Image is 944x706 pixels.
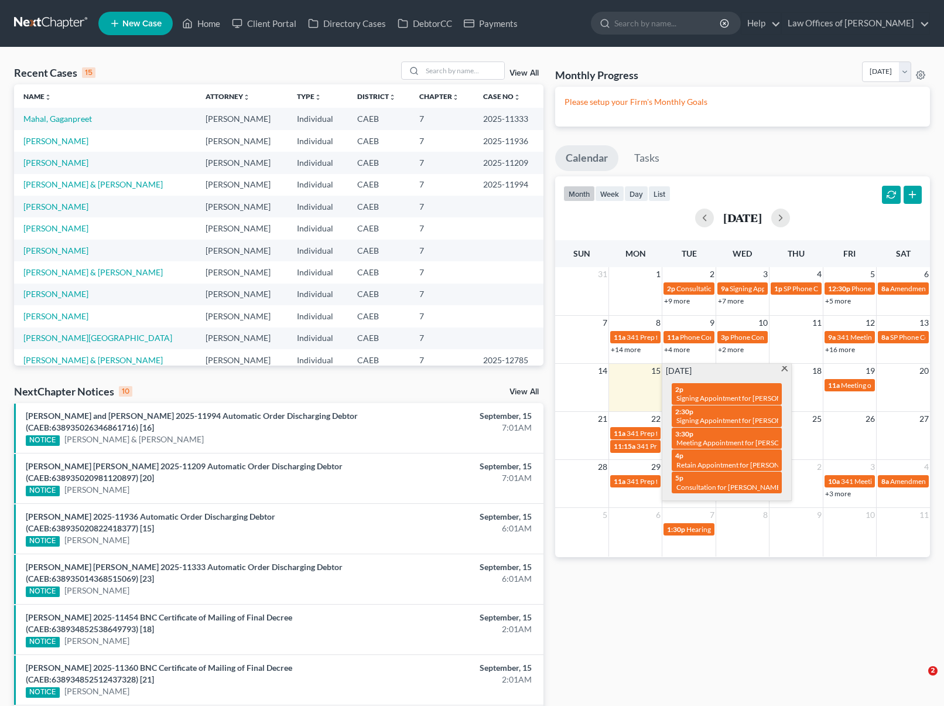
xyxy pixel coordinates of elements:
span: 21 [597,412,608,426]
td: CAEB [348,284,411,305]
td: Individual [288,174,347,196]
span: 31 [597,267,608,281]
a: Chapterunfold_more [419,92,459,101]
div: NOTICE [26,536,60,547]
i: unfold_more [243,94,250,101]
p: Please setup your Firm's Monthly Goals [565,96,921,108]
span: 9a [721,284,728,293]
span: Sat [896,248,911,258]
span: Signing Appointment for [PERSON_NAME] [676,394,808,403]
span: 19 [864,364,876,378]
span: 3:30p [675,429,693,438]
span: 14 [597,364,608,378]
span: 4 [923,460,930,474]
span: 18 [811,364,823,378]
div: NOTICE [26,586,60,597]
div: September, 15 [371,561,532,573]
a: [PERSON_NAME] 2025-11360 BNC Certificate of Mailing of Final Decree (CAEB:638934852512437328) [21] [26,663,292,684]
i: unfold_more [45,94,52,101]
a: [PERSON_NAME] & [PERSON_NAME] [23,355,163,365]
td: 7 [410,174,474,196]
td: CAEB [348,305,411,327]
div: September, 15 [371,612,532,623]
a: Calendar [555,145,618,171]
button: day [624,186,648,202]
td: 7 [410,305,474,327]
a: [PERSON_NAME] & [PERSON_NAME] [64,434,204,445]
span: 13 [918,316,930,330]
span: Sun [573,248,590,258]
a: View All [509,69,539,77]
span: 11a [828,381,840,390]
a: View All [509,388,539,396]
td: 2025-11936 [474,130,543,152]
td: Individual [288,217,347,239]
div: NOTICE [26,486,60,496]
div: 2:01AM [371,674,532,685]
span: Consultation for [PERSON_NAME][GEOGRAPHIC_DATA] [676,483,854,492]
span: 29 [650,460,662,474]
td: [PERSON_NAME] [196,240,288,261]
td: 7 [410,217,474,239]
td: CAEB [348,130,411,152]
td: [PERSON_NAME] [196,305,288,327]
a: [PERSON_NAME] [23,223,88,233]
td: [PERSON_NAME] [196,130,288,152]
a: [PERSON_NAME] [64,534,129,546]
td: [PERSON_NAME] [196,284,288,305]
a: [PERSON_NAME] & [PERSON_NAME] [23,267,163,277]
i: unfold_more [389,94,396,101]
a: +3 more [825,489,851,498]
a: Mahal, Gaganpreet [23,114,92,124]
span: 25 [811,412,823,426]
span: 12 [864,316,876,330]
a: [PERSON_NAME] [23,136,88,146]
span: 7 [709,508,716,522]
span: 2p [667,284,675,293]
a: [PERSON_NAME] & [PERSON_NAME] [23,179,163,189]
a: [PERSON_NAME] [23,245,88,255]
td: Individual [288,261,347,283]
div: Recent Cases [14,66,95,80]
td: [PERSON_NAME] [196,261,288,283]
td: 7 [410,196,474,217]
a: [PERSON_NAME] [64,484,129,496]
span: 20 [918,364,930,378]
span: 11a [614,477,625,486]
i: unfold_more [452,94,459,101]
a: +5 more [825,296,851,305]
td: [PERSON_NAME] [196,196,288,217]
span: 8a [881,333,889,342]
span: 15 [650,364,662,378]
button: week [595,186,624,202]
h2: [DATE] [723,212,762,224]
a: DebtorCC [392,13,458,34]
a: +2 more [718,345,744,354]
span: 2 [928,666,938,676]
span: 4 [816,267,823,281]
a: Directory Cases [302,13,392,34]
span: 4p [675,451,683,460]
td: Individual [288,328,347,349]
span: 5 [601,508,608,522]
td: Individual [288,284,347,305]
span: 11a [667,333,679,342]
span: 6 [655,508,662,522]
span: 6 [923,267,930,281]
td: Individual [288,196,347,217]
i: unfold_more [314,94,321,101]
a: +9 more [664,296,690,305]
div: 10 [119,386,132,397]
td: CAEB [348,240,411,261]
span: 1p [774,284,782,293]
a: [PERSON_NAME] [64,635,129,647]
td: Individual [288,240,347,261]
span: Signing Appointment for [PERSON_NAME] [676,416,808,425]
span: 7 [601,316,608,330]
span: 3 [762,267,769,281]
span: 8 [762,508,769,522]
a: [PERSON_NAME] [23,311,88,321]
td: CAEB [348,261,411,283]
span: 3p [721,333,729,342]
a: Law Offices of [PERSON_NAME] [782,13,929,34]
